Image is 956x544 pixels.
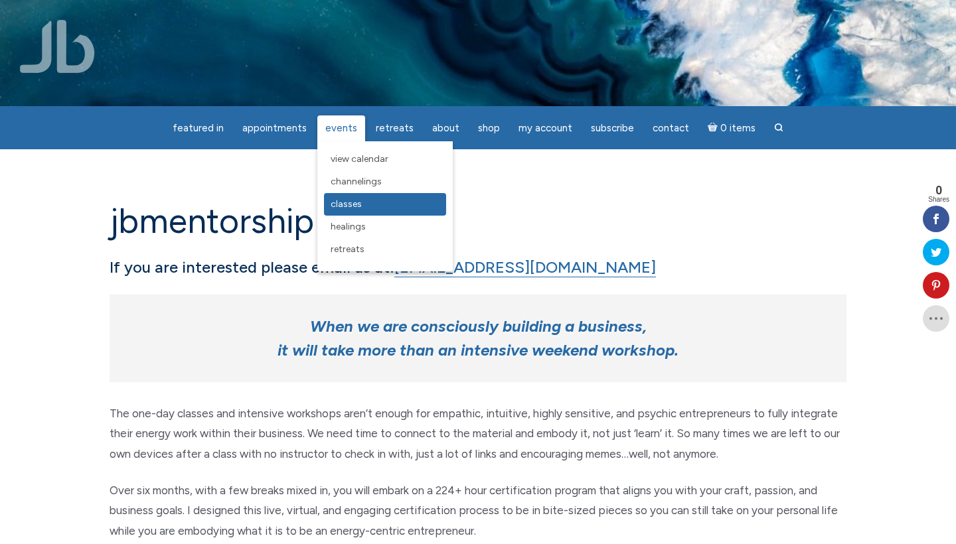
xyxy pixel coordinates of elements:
span: Shop [478,122,500,134]
h1: JBMentorship [110,202,846,240]
a: Events [317,115,365,141]
a: Retreats [368,115,422,141]
a: Cart0 items [700,114,763,141]
span: Classes [331,198,362,210]
span: Channelings [331,176,382,187]
a: Healings [324,216,446,238]
a: Subscribe [583,115,642,141]
a: My Account [511,115,580,141]
a: Contact [645,115,697,141]
p: The one-day classes and intensive workshops aren’t enough for empathic, intuitive, highly sensiti... [110,403,846,464]
span: featured in [173,122,224,134]
span: Healings [331,221,366,232]
span: Retreats [331,243,364,255]
h5: If you are interested please email us at: [110,256,846,279]
span: Shares [928,196,949,203]
span: 0 items [720,123,756,133]
a: Classes [324,193,446,216]
em: it will take more than an intensive weekend workshop. [278,340,678,360]
a: Retreats [324,238,446,261]
span: Events [325,122,357,134]
span: About [432,122,459,134]
span: View Calendar [331,153,388,165]
a: featured in [165,115,232,141]
em: When we are consciously building a business, [310,316,647,336]
span: 0 [928,184,949,196]
span: My Account [518,122,572,134]
a: Appointments [234,115,315,141]
a: [EMAIL_ADDRESS][DOMAIN_NAME] [394,257,656,277]
span: Appointments [242,122,307,134]
a: Channelings [324,170,446,193]
p: Over six months, with a few breaks mixed in, you will embark on a 224+ hour certification program... [110,480,846,541]
span: Subscribe [591,122,634,134]
i: Cart [708,122,720,134]
span: Contact [653,122,689,134]
a: View Calendar [324,148,446,170]
a: Shop [470,115,508,141]
a: About [424,115,467,141]
span: Retreats [376,122,414,134]
img: Jamie Butler. The Everyday Medium [20,20,95,73]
